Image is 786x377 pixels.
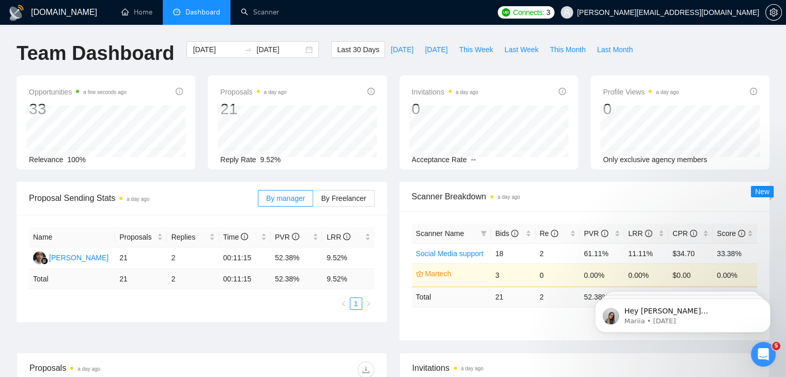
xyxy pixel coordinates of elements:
span: filter [479,226,489,241]
td: Total [412,287,491,307]
span: PVR [584,229,608,238]
img: logo [8,5,25,21]
input: End date [256,44,303,55]
td: 2 [167,247,219,269]
button: [DATE] [385,41,419,58]
span: download [358,366,374,374]
th: Name [29,227,115,247]
button: Last Week [499,41,544,58]
div: 33 [29,99,127,119]
td: $34.70 [668,243,713,263]
time: a day ago [456,89,479,95]
span: Score [717,229,745,238]
td: 11.11% [624,243,669,263]
button: Last 30 Days [331,41,385,58]
span: -- [471,155,475,164]
span: Time [223,233,248,241]
a: Social Media support [416,249,484,258]
button: This Week [453,41,499,58]
td: 2 [535,243,580,263]
td: Total [29,269,115,289]
span: info-circle [511,230,518,237]
span: Bids [495,229,518,238]
td: 52.38 % [271,269,322,289]
span: Proposals [119,231,155,243]
time: a day ago [264,89,287,95]
li: 1 [350,297,362,310]
td: 00:11:15 [219,269,271,289]
span: [DATE] [425,44,448,55]
span: Profile Views [603,86,679,98]
img: gigradar-bm.png [41,257,48,264]
th: Proposals [115,227,167,247]
span: This Week [459,44,493,55]
td: $0.00 [668,263,713,287]
span: Re [540,229,558,238]
h1: Team Dashboard [17,41,174,66]
button: setting [765,4,782,21]
span: Only exclusive agency members [603,155,707,164]
a: setting [765,8,782,17]
time: a day ago [656,89,679,95]
span: 3 [546,7,550,18]
span: [DATE] [391,44,413,55]
span: 100% [67,155,86,164]
td: 2 [167,269,219,289]
td: 2 [535,287,580,307]
td: 0.00% [580,263,624,287]
span: Proposal Sending Stats [29,192,258,205]
span: swap-right [244,45,252,54]
span: info-circle [176,88,183,95]
td: 21 [115,247,167,269]
td: 61.11% [580,243,624,263]
span: to [244,45,252,54]
span: left [341,301,347,307]
span: info-circle [690,230,697,237]
span: info-circle [738,230,745,237]
th: Replies [167,227,219,247]
span: CPR [672,229,697,238]
span: Scanner Breakdown [412,190,758,203]
button: left [337,297,350,310]
td: 33.38% [713,243,757,263]
td: 9.52% [322,247,374,269]
a: searchScanner [241,8,279,17]
span: Invitations [412,362,757,374]
span: This Month [550,44,585,55]
td: 0.00% [713,263,757,287]
div: 0 [603,99,679,119]
span: Proposals [220,86,286,98]
time: a day ago [127,196,149,202]
span: By manager [266,194,305,202]
span: PVR [275,233,299,241]
span: By Freelancer [321,194,366,202]
button: This Month [544,41,591,58]
div: [PERSON_NAME] [49,252,109,263]
span: info-circle [551,230,558,237]
span: info-circle [601,230,608,237]
td: 21 [491,287,535,307]
td: 0.00% [624,263,669,287]
span: dashboard [173,8,180,15]
span: Last Week [504,44,538,55]
img: JR [33,252,46,264]
time: a few seconds ago [83,89,126,95]
li: Next Page [362,297,375,310]
time: a day ago [78,366,100,372]
img: upwork-logo.png [502,8,510,17]
time: a day ago [461,366,484,371]
iframe: Intercom notifications message [579,277,786,349]
li: Previous Page [337,297,350,310]
div: 21 [220,99,286,119]
span: info-circle [559,88,566,95]
span: 9.52% [260,155,281,164]
span: Relevance [29,155,63,164]
iframe: Intercom live chat [751,342,776,367]
span: info-circle [241,233,248,240]
span: Dashboard [186,8,220,17]
span: Invitations [412,86,479,98]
